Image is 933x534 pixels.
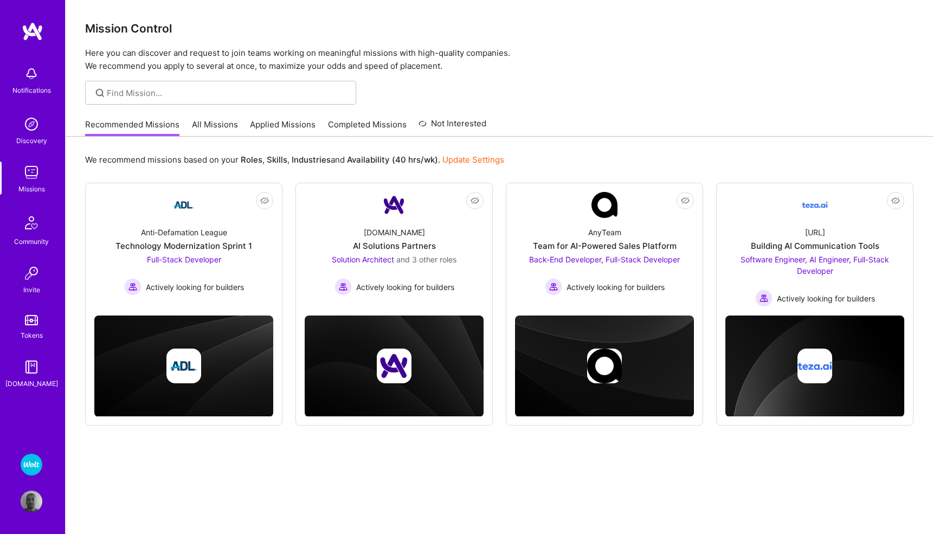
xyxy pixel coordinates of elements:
h3: Mission Control [85,22,913,35]
img: Actively looking for builders [755,289,773,307]
img: Invite [21,262,42,284]
a: Wolt - Fintech: Payments Expansion Team [18,454,45,475]
div: Discovery [16,135,47,146]
p: We recommend missions based on your , , and . [85,154,504,165]
a: Completed Missions [328,119,407,137]
div: Invite [23,284,40,295]
img: Actively looking for builders [334,278,352,295]
div: [DOMAIN_NAME] [5,378,58,389]
img: User Avatar [21,491,42,512]
div: Building AI Communication Tools [751,240,879,252]
a: Recommended Missions [85,119,179,137]
b: Roles [241,155,262,165]
div: Missions [18,183,45,195]
div: AnyTeam [588,227,621,238]
img: discovery [21,113,42,135]
img: cover [94,316,273,417]
div: [URL] [805,227,825,238]
a: Company LogoAnti-Defamation LeagueTechnology Modernization Sprint 1Full-Stack Developer Actively ... [94,192,273,300]
a: User Avatar [18,491,45,512]
span: Solution Architect [332,255,394,264]
a: Update Settings [442,155,504,165]
img: Company Logo [381,192,407,218]
b: Industries [292,155,331,165]
img: Company logo [587,349,622,383]
i: icon EyeClosed [891,196,900,205]
img: Company Logo [591,192,617,218]
img: Actively looking for builders [124,278,141,295]
img: Company logo [166,349,201,383]
i: icon EyeClosed [260,196,269,205]
img: Wolt - Fintech: Payments Expansion Team [21,454,42,475]
a: Not Interested [419,117,486,137]
div: Technology Modernization Sprint 1 [115,240,252,252]
span: Actively looking for builders [777,293,875,304]
span: Actively looking for builders [146,281,244,293]
a: Company LogoAnyTeamTeam for AI-Powered Sales PlatformBack-End Developer, Full-Stack Developer Act... [515,192,694,300]
i: icon EyeClosed [681,196,690,205]
span: Back-End Developer, Full-Stack Developer [529,255,680,264]
i: icon SearchGrey [94,87,106,99]
div: Notifications [12,85,51,96]
b: Availability (40 hrs/wk) [347,155,438,165]
img: Actively looking for builders [545,278,562,295]
span: Full-Stack Developer [147,255,221,264]
i: icon EyeClosed [471,196,479,205]
span: Software Engineer, AI Engineer, Full-Stack Developer [741,255,889,275]
img: logo [22,22,43,41]
a: Company Logo[DOMAIN_NAME]AI Solutions PartnersSolution Architect and 3 other rolesActively lookin... [305,192,484,300]
img: Company logo [797,349,832,383]
img: bell [21,63,42,85]
img: Company logo [377,349,411,383]
img: teamwork [21,162,42,183]
div: [DOMAIN_NAME] [364,227,425,238]
div: Anti-Defamation League [141,227,227,238]
div: Tokens [21,330,43,341]
a: Applied Missions [250,119,316,137]
span: Actively looking for builders [356,281,454,293]
a: All Missions [192,119,238,137]
img: guide book [21,356,42,378]
img: cover [515,316,694,417]
img: Company Logo [171,192,197,218]
a: Company Logo[URL]Building AI Communication ToolsSoftware Engineer, AI Engineer, Full-Stack Develo... [725,192,904,307]
div: AI Solutions Partners [353,240,436,252]
img: cover [305,316,484,417]
b: Skills [267,155,287,165]
img: Community [18,210,44,236]
img: tokens [25,315,38,325]
p: Here you can discover and request to join teams working on meaningful missions with high-quality ... [85,47,913,73]
img: cover [725,316,904,417]
div: Team for AI-Powered Sales Platform [533,240,677,252]
img: Company Logo [802,192,828,218]
input: Find Mission... [107,87,348,99]
span: and 3 other roles [396,255,456,264]
div: Community [14,236,49,247]
span: Actively looking for builders [567,281,665,293]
